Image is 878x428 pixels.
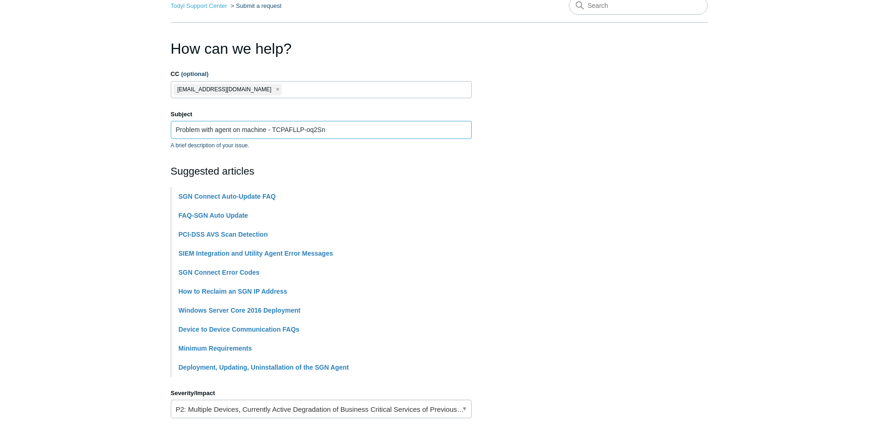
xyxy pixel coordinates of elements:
[179,212,248,219] a: FAQ-SGN Auto Update
[171,2,227,9] a: Todyl Support Center
[177,84,271,95] span: [EMAIL_ADDRESS][DOMAIN_NAME]
[171,164,472,179] h2: Suggested articles
[171,141,472,150] p: A brief description of your issue.
[171,38,472,60] h1: How can we help?
[171,69,472,79] label: CC
[179,269,260,276] a: SGN Connect Error Codes
[276,84,279,95] span: close
[171,400,472,418] a: P2: Multiple Devices, Currently Active Degradation of Business Critical Services of Previously Wo...
[171,389,472,398] label: Severity/Impact
[179,345,252,352] a: Minimum Requirements
[179,193,276,200] a: SGN Connect Auto-Update FAQ
[181,70,208,77] span: (optional)
[229,2,281,9] li: Submit a request
[179,250,333,257] a: SIEM Integration and Utility Agent Error Messages
[179,364,349,371] a: Deployment, Updating, Uninstallation of the SGN Agent
[179,231,268,238] a: PCI-DSS AVS Scan Detection
[179,326,299,333] a: Device to Device Communication FAQs
[179,288,287,295] a: How to Reclaim an SGN IP Address
[171,110,472,119] label: Subject
[179,307,301,314] a: Windows Server Core 2016 Deployment
[171,2,229,9] li: Todyl Support Center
